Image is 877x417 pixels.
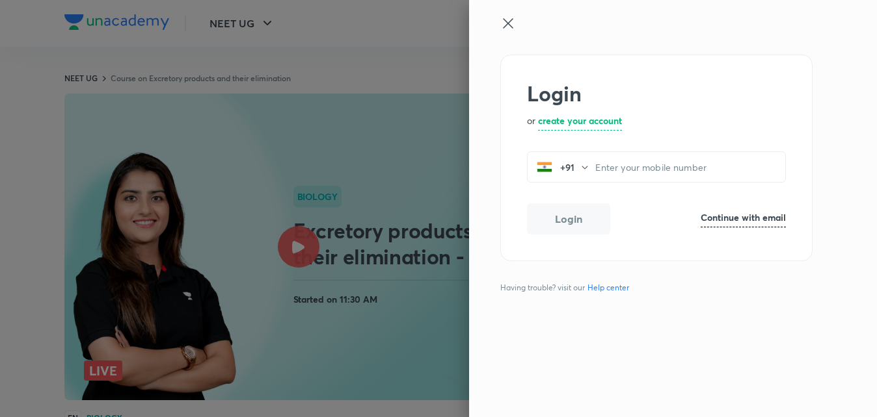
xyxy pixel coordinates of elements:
h6: Continue with email [701,210,786,224]
a: Help center [585,282,632,294]
a: Continue with email [701,210,786,227]
span: Having trouble? visit our [500,282,634,294]
h6: create your account [538,114,622,127]
h2: Login [527,81,786,106]
button: Login [527,203,610,234]
p: or [527,114,535,131]
input: Enter your mobile number [595,154,785,181]
a: create your account [538,114,622,131]
p: +91 [552,160,580,174]
img: India [537,159,552,175]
